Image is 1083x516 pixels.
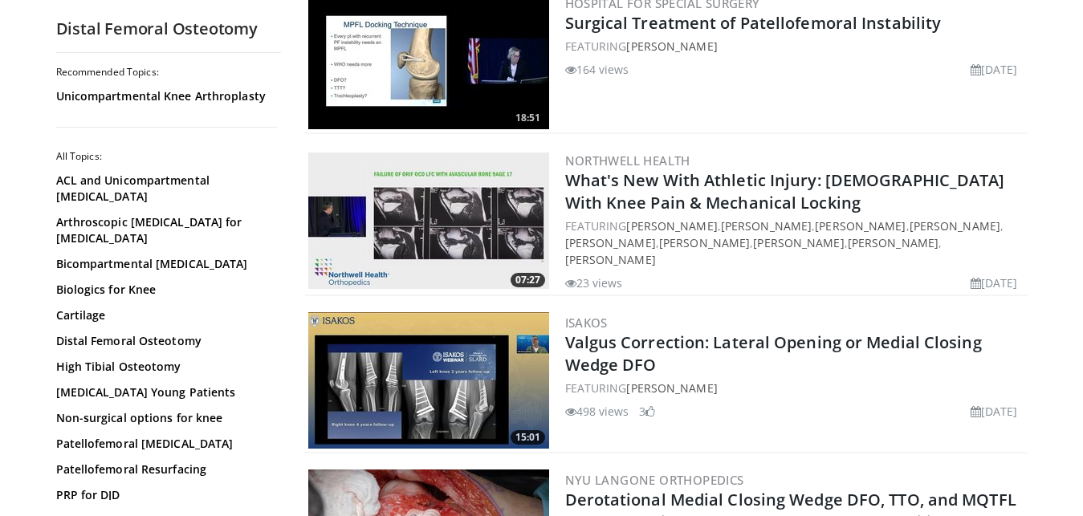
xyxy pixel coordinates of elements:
a: Cartilage [56,307,273,323]
span: 18:51 [511,111,545,125]
span: 15:01 [511,430,545,445]
li: [DATE] [971,403,1018,420]
a: [PERSON_NAME] [659,235,750,250]
a: High Tibial Osteotomy [56,359,273,375]
a: 15:01 [308,312,549,449]
a: [PERSON_NAME] [815,218,906,234]
a: Non-surgical options for knee [56,410,273,426]
a: [PERSON_NAME] [753,235,844,250]
li: 3 [639,403,655,420]
a: Arthroscopic [MEDICAL_DATA] for [MEDICAL_DATA] [56,214,273,246]
a: [PERSON_NAME] [565,252,656,267]
a: [PERSON_NAME] [910,218,1000,234]
div: FEATURING [565,38,1024,55]
a: [PERSON_NAME] [721,218,812,234]
a: Unicompartmental Knee Arthroplasty [56,88,273,104]
a: Patellofemoral [MEDICAL_DATA] [56,436,273,452]
a: [PERSON_NAME] [626,218,717,234]
a: [PERSON_NAME] [848,235,938,250]
a: Valgus Correction: Lateral Opening or Medial Closing Wedge DFO [565,331,982,376]
a: [PERSON_NAME] [626,39,717,54]
div: FEATURING [565,380,1024,396]
a: Bicompartmental [MEDICAL_DATA] [56,256,273,272]
img: 848bcd9c-ee1d-43ea-a17f-abdca00cfbf7.300x170_q85_crop-smart_upscale.jpg [308,152,549,289]
a: Biologics for Knee [56,282,273,298]
a: PRP for DJD [56,487,273,503]
a: [PERSON_NAME] [565,235,656,250]
h2: Distal Femoral Osteotomy [56,18,281,39]
li: 498 views [565,403,629,420]
a: Surgical Treatment of Patellofemoral Instability [565,12,942,34]
a: [MEDICAL_DATA] Young Patients [56,384,273,400]
h2: All Topics: [56,150,277,163]
a: ISAKOS [565,315,608,331]
a: ACL and Unicompartmental [MEDICAL_DATA] [56,173,273,205]
img: 40e124a3-e70d-4172-ab8a-49f908ce3a3a.300x170_q85_crop-smart_upscale.jpg [308,312,549,449]
li: 23 views [565,274,623,291]
a: NYU Langone Orthopedics [565,472,744,488]
h2: Recommended Topics: [56,66,277,79]
li: [DATE] [971,61,1018,78]
div: FEATURING , , , , , , , , [565,217,1024,268]
a: Northwell Health [565,152,690,169]
a: Patellofemoral Resurfacing [56,461,273,477]
a: [PERSON_NAME] [626,380,717,396]
li: 164 views [565,61,629,78]
a: 07:27 [308,152,549,289]
a: What's New With Athletic Injury: [DEMOGRAPHIC_DATA] With Knee Pain & Mechanical Locking [565,169,1005,213]
a: Distal Femoral Osteotomy [56,333,273,349]
span: 07:27 [511,273,545,287]
li: [DATE] [971,274,1018,291]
